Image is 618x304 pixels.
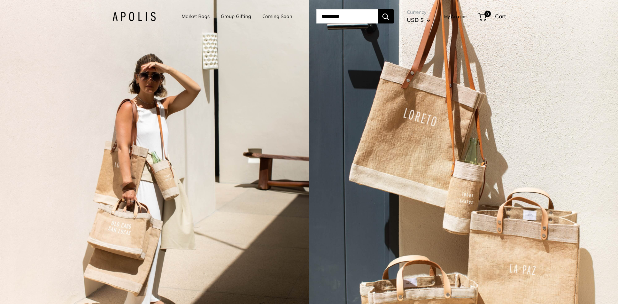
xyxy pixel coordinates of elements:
[221,12,251,21] a: Group Gifting
[407,15,430,25] button: USD $
[495,13,506,20] span: Cart
[484,11,491,17] span: 0
[262,12,292,21] a: Coming Soon
[407,8,430,17] span: Currency
[112,12,156,21] img: Apolis
[444,13,467,20] a: My Account
[407,16,424,23] span: USD $
[478,11,506,22] a: 0 Cart
[182,12,210,21] a: Market Bags
[316,9,378,23] input: Search...
[378,9,394,23] button: Search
